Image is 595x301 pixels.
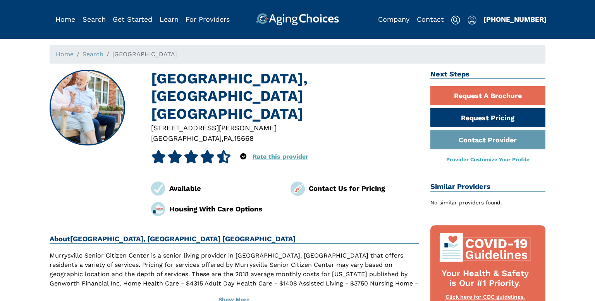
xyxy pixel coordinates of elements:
a: Contact [417,15,444,23]
span: , [222,134,224,142]
img: AgingChoices [256,13,339,26]
div: Contact Us for Pricing [309,183,419,194]
div: Click here for CDC guidelines. [438,293,533,301]
div: Popover trigger [240,150,246,163]
div: Popover trigger [468,13,476,26]
div: Housing With Care Options [169,204,279,214]
a: Search [83,15,106,23]
a: Home [56,50,74,58]
a: Request A Brochure [430,86,546,105]
div: Your Health & Safety is Our #1 Priority. [438,269,533,288]
span: PA [224,134,232,142]
h1: [GEOGRAPHIC_DATA], [GEOGRAPHIC_DATA] [GEOGRAPHIC_DATA] [151,70,419,123]
h2: Next Steps [430,70,546,79]
img: covid-top-default.svg [438,233,533,262]
span: , [232,134,234,142]
span: [GEOGRAPHIC_DATA] [151,134,222,142]
a: Request Pricing [430,108,546,127]
a: Get Started [113,15,152,23]
div: 15668 [234,133,254,144]
div: Popover trigger [83,13,106,26]
span: [GEOGRAPHIC_DATA] [112,50,177,58]
img: search-icon.svg [451,16,460,25]
h2: About [GEOGRAPHIC_DATA], [GEOGRAPHIC_DATA] [GEOGRAPHIC_DATA] [50,235,419,244]
div: No similar providers found. [430,199,546,207]
a: Rate this provider [253,153,308,160]
nav: breadcrumb [50,45,545,64]
a: [PHONE_NUMBER] [483,15,547,23]
a: Contact Provider [430,130,546,149]
a: Learn [160,15,179,23]
a: Provider Customize Your Profile [446,156,530,163]
img: Murrysville Senior Citizen Center, Murrysville PA [50,71,125,145]
a: Home [55,15,75,23]
a: Search [83,50,103,58]
div: [STREET_ADDRESS][PERSON_NAME] [151,123,419,133]
p: Murrysville Senior Citizen Center is a senior living provider in [GEOGRAPHIC_DATA], [GEOGRAPHIC_D... [50,251,419,298]
a: Company [378,15,409,23]
a: For Providers [186,15,230,23]
div: Available [169,183,279,194]
h2: Similar Providers [430,182,546,192]
img: user-icon.svg [468,16,476,25]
